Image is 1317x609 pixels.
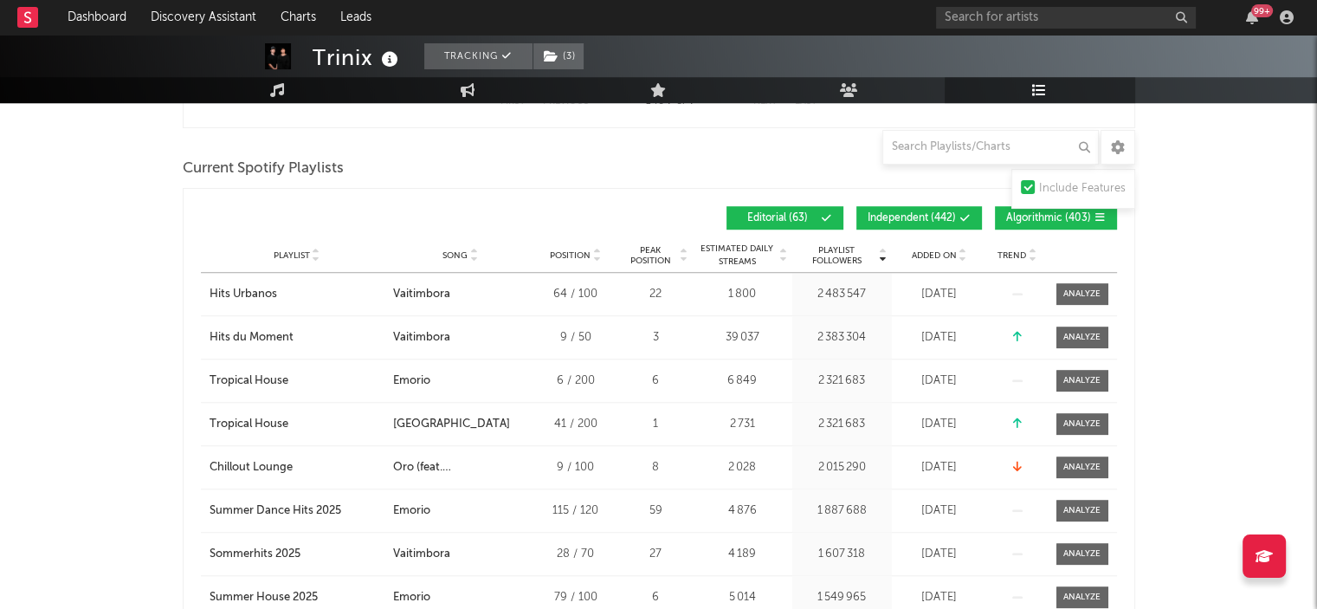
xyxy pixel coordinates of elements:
[697,373,788,390] div: 6 849
[623,459,688,476] div: 8
[1039,178,1126,199] div: Include Features
[210,373,288,390] div: Tropical House
[697,502,788,520] div: 4 876
[797,416,888,433] div: 2 321 683
[210,286,277,303] div: Hits Urbanos
[393,286,450,303] div: Vaitimbora
[697,589,788,606] div: 5 014
[537,502,615,520] div: 115 / 120
[623,546,688,563] div: 27
[882,130,1099,165] input: Search Playlists/Charts
[896,459,983,476] div: [DATE]
[393,373,430,390] div: Emorio
[537,546,615,563] div: 28 / 70
[442,250,468,261] span: Song
[623,245,678,266] span: Peak Position
[797,589,888,606] div: 1 549 965
[896,373,983,390] div: [DATE]
[210,502,384,520] a: Summer Dance Hits 2025
[896,502,983,520] div: [DATE]
[697,243,778,269] span: Estimated Daily Streams
[896,329,983,347] div: [DATE]
[738,213,817,224] span: Editorial ( 63 )
[676,98,687,106] span: of
[697,286,788,303] div: 1 800
[995,206,1117,230] button: Algorithmic(403)
[697,329,788,347] div: 39 037
[393,502,430,520] div: Emorio
[210,459,293,476] div: Chillout Lounge
[424,43,533,69] button: Tracking
[537,589,615,606] div: 79 / 100
[210,546,300,563] div: Sommerhits 2025
[537,459,615,476] div: 9 / 100
[537,286,615,303] div: 64 / 100
[1006,213,1091,224] span: Algorithmic ( 403 )
[537,329,615,347] div: 9 / 50
[797,245,877,266] span: Playlist Followers
[210,459,384,476] a: Chillout Lounge
[623,416,688,433] div: 1
[550,250,591,261] span: Position
[797,546,888,563] div: 1 607 318
[623,286,688,303] div: 22
[393,459,528,476] div: Oro (feat. [PERSON_NAME])
[896,416,983,433] div: [DATE]
[210,416,384,433] a: Tropical House
[210,589,318,606] div: Summer House 2025
[313,43,403,72] div: Trinix
[797,286,888,303] div: 2 483 547
[697,459,788,476] div: 2 028
[936,7,1196,29] input: Search for artists
[537,373,615,390] div: 6 / 200
[1246,10,1258,24] button: 99+
[210,589,384,606] a: Summer House 2025
[210,502,341,520] div: Summer Dance Hits 2025
[896,589,983,606] div: [DATE]
[623,502,688,520] div: 59
[623,373,688,390] div: 6
[997,250,1026,261] span: Trend
[210,329,294,347] div: Hits du Moment
[654,98,664,106] span: to
[537,416,615,433] div: 41 / 200
[697,416,788,433] div: 2 731
[896,546,983,563] div: [DATE]
[697,546,788,563] div: 4 189
[210,329,384,347] a: Hits du Moment
[393,416,510,433] div: [GEOGRAPHIC_DATA]
[210,373,384,390] a: Tropical House
[912,250,957,261] span: Added On
[393,546,450,563] div: Vaitimbora
[210,546,384,563] a: Sommerhits 2025
[210,286,384,303] a: Hits Urbanos
[183,159,344,179] span: Current Spotify Playlists
[623,589,688,606] div: 6
[393,329,450,347] div: Vaitimbora
[868,213,956,224] span: Independent ( 442 )
[1251,4,1273,17] div: 99 +
[393,589,430,606] div: Emorio
[797,373,888,390] div: 2 321 683
[856,206,982,230] button: Independent(442)
[533,43,584,69] span: ( 3 )
[797,459,888,476] div: 2 015 290
[797,502,888,520] div: 1 887 688
[896,286,983,303] div: [DATE]
[274,250,310,261] span: Playlist
[726,206,843,230] button: Editorial(63)
[623,329,688,347] div: 3
[533,43,584,69] button: (3)
[797,329,888,347] div: 2 383 304
[210,416,288,433] div: Tropical House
